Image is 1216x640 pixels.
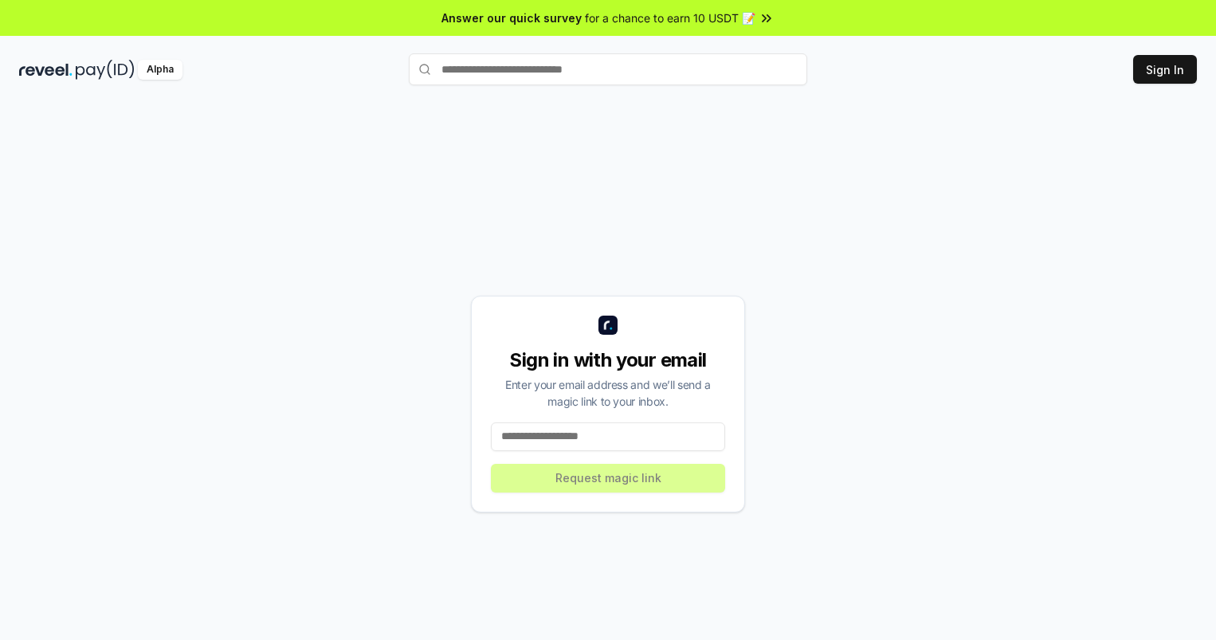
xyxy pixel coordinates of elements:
span: for a chance to earn 10 USDT 📝 [585,10,755,26]
img: reveel_dark [19,60,73,80]
img: logo_small [598,316,618,335]
div: Alpha [138,60,182,80]
div: Enter your email address and we’ll send a magic link to your inbox. [491,376,725,410]
span: Answer our quick survey [441,10,582,26]
div: Sign in with your email [491,347,725,373]
img: pay_id [76,60,135,80]
button: Sign In [1133,55,1197,84]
